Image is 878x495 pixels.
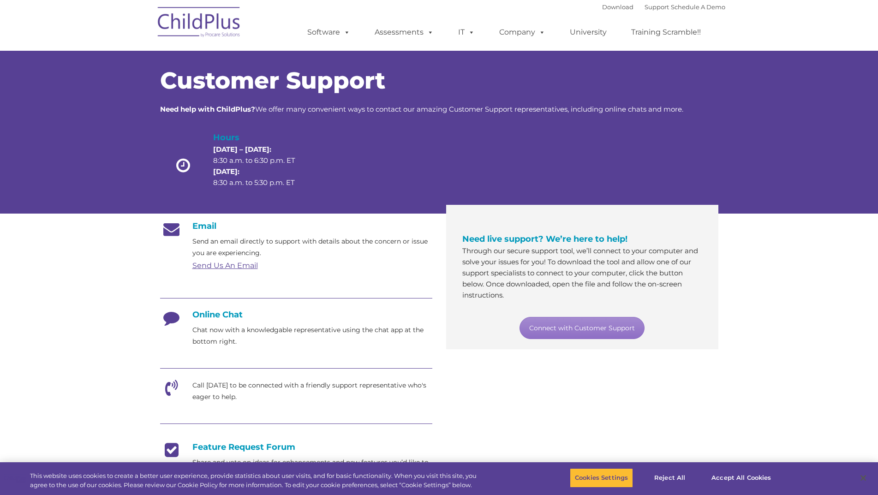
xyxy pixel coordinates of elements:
[853,468,873,488] button: Close
[213,144,311,188] p: 8:30 a.m. to 6:30 p.m. ET 8:30 a.m. to 5:30 p.m. ET
[192,236,432,259] p: Send an email directly to support with details about the concern or issue you are experiencing.
[671,3,725,11] a: Schedule A Demo
[192,457,432,491] p: Share and vote on ideas for enhancements and new features you’d like to see added to ChildPlus. Y...
[213,131,311,144] h4: Hours
[192,261,258,270] a: Send Us An Email
[645,3,669,11] a: Support
[622,23,710,42] a: Training Scramble!!
[365,23,443,42] a: Assessments
[192,380,432,403] p: Call [DATE] to be connected with a friendly support representative who's eager to help.
[160,442,432,452] h4: Feature Request Forum
[160,105,683,113] span: We offer many convenient ways to contact our amazing Customer Support representatives, including ...
[570,468,633,488] button: Cookies Settings
[30,471,483,489] div: This website uses cookies to create a better user experience, provide statistics about user visit...
[160,310,432,320] h4: Online Chat
[192,324,432,347] p: Chat now with a knowledgable representative using the chat app at the bottom right.
[602,3,725,11] font: |
[490,23,555,42] a: Company
[462,245,702,301] p: Through our secure support tool, we’ll connect to your computer and solve your issues for you! To...
[449,23,484,42] a: IT
[520,317,645,339] a: Connect with Customer Support
[561,23,616,42] a: University
[153,0,245,47] img: ChildPlus by Procare Solutions
[706,468,776,488] button: Accept All Cookies
[641,468,699,488] button: Reject All
[298,23,359,42] a: Software
[160,105,255,113] strong: Need help with ChildPlus?
[602,3,633,11] a: Download
[462,234,627,244] span: Need live support? We’re here to help!
[213,145,271,154] strong: [DATE] – [DATE]:
[213,167,239,176] strong: [DATE]:
[160,221,432,231] h4: Email
[160,66,385,95] span: Customer Support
